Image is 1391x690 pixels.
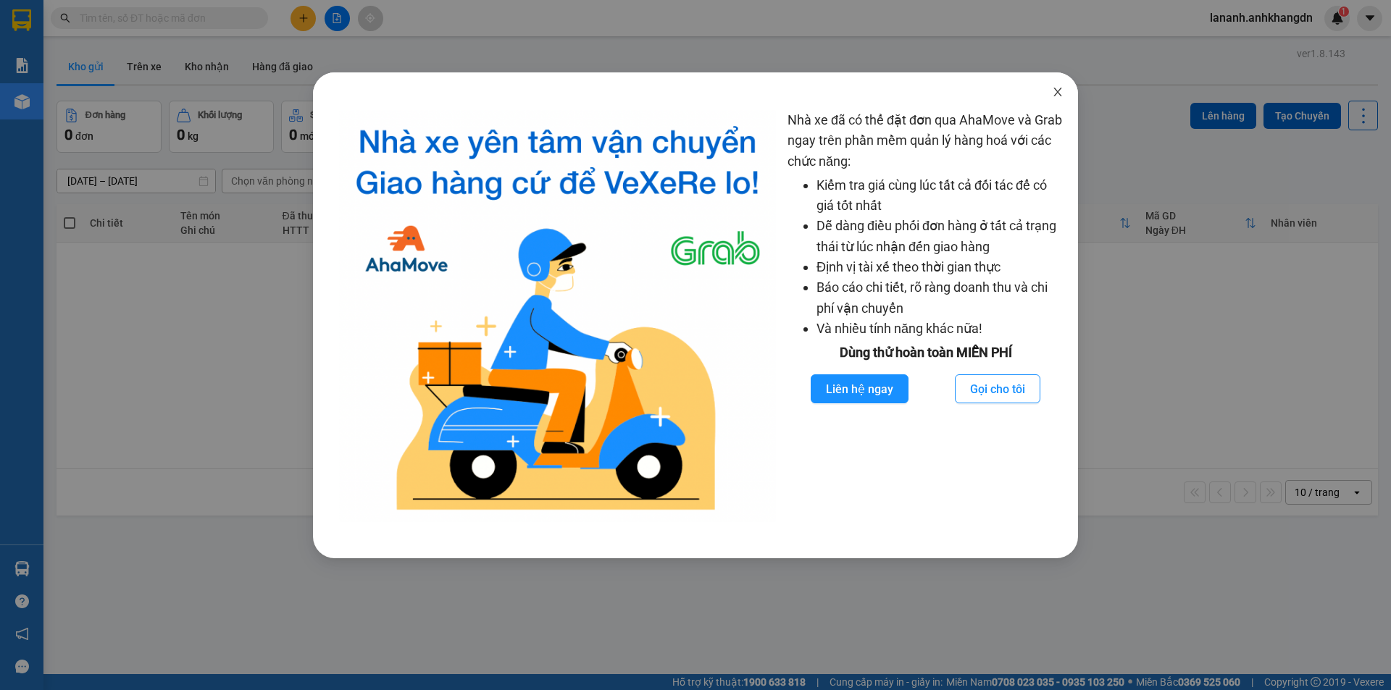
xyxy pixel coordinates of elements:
[788,342,1064,363] div: Dùng thử hoàn toàn MIỄN PHÍ
[816,277,1064,319] li: Báo cáo chi tiết, rõ ràng doanh thu và chi phí vận chuyển
[816,319,1064,339] li: Và nhiều tính năng khác nữa!
[339,110,776,522] img: logo
[970,380,1025,398] span: Gọi cho tôi
[1037,72,1078,113] button: Close
[816,175,1064,216] li: Kiểm tra giá cùng lúc tất cả đối tác để có giá tốt nhất
[788,110,1064,522] div: Nhà xe đã có thể đặt đơn qua AhaMove và Grab ngay trên phần mềm quản lý hàng hoá với các chức năng:
[816,216,1064,257] li: Dễ dàng điều phối đơn hàng ở tất cả trạng thái từ lúc nhận đến giao hàng
[1052,86,1064,98] span: close
[816,257,1064,277] li: Định vị tài xế theo thời gian thực
[811,374,908,403] button: Liên hệ ngay
[955,374,1040,403] button: Gọi cho tôi
[826,380,893,398] span: Liên hệ ngay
